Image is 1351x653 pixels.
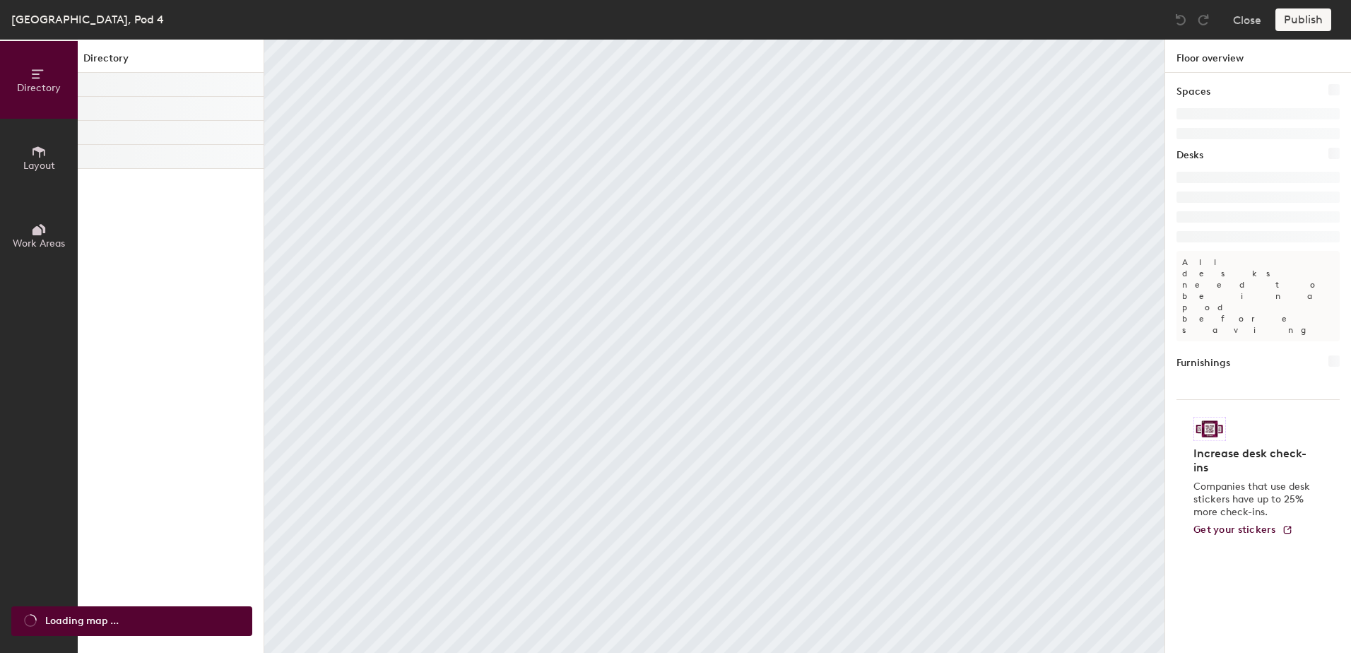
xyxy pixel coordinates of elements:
[1176,355,1230,371] h1: Furnishings
[1193,524,1276,536] span: Get your stickers
[17,82,61,94] span: Directory
[1165,40,1351,73] h1: Floor overview
[1176,148,1203,163] h1: Desks
[11,11,164,28] div: [GEOGRAPHIC_DATA], Pod 4
[1193,417,1226,441] img: Sticker logo
[1193,447,1314,475] h4: Increase desk check-ins
[45,613,119,629] span: Loading map ...
[1176,84,1210,100] h1: Spaces
[1174,13,1188,27] img: Undo
[264,40,1164,653] canvas: Map
[1176,251,1340,341] p: All desks need to be in a pod before saving
[1193,481,1314,519] p: Companies that use desk stickers have up to 25% more check-ins.
[1196,13,1210,27] img: Redo
[13,237,65,249] span: Work Areas
[1233,8,1261,31] button: Close
[78,51,264,73] h1: Directory
[1193,524,1293,536] a: Get your stickers
[23,160,55,172] span: Layout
